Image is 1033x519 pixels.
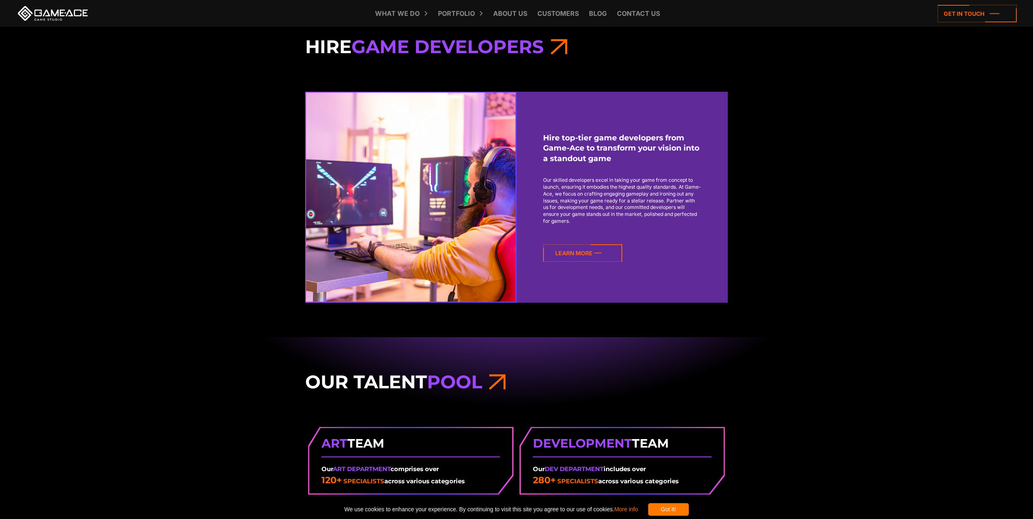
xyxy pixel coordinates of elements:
[545,465,604,473] span: Dev Department
[321,474,342,486] em: 120+
[333,465,390,473] span: Art Department
[352,35,544,58] span: Game Developers
[614,506,638,513] a: More info
[427,370,482,393] span: Pool
[543,133,701,164] strong: Hire top-tier game developers from Game-Ace to transform your vision into a standout game
[321,465,500,487] div: across various categories
[296,93,526,301] img: Hire our game developers game ace main
[543,244,622,262] a: Learn More
[543,177,701,225] p: Our skilled developers excel in taking your game from concept to launch, ensuring it embodies the...
[533,465,712,474] p: Our includes over
[533,436,632,451] span: Development
[533,474,556,486] em: 280+
[533,434,712,452] strong: Team
[321,436,347,451] span: Art
[321,434,500,452] strong: Team
[305,370,728,393] h3: Our Talent
[321,465,500,474] p: Our comprises over
[344,503,638,516] span: We use cookies to enhance your experience. By continuing to visit this site you agree to our use ...
[557,477,598,485] span: specialists
[305,35,728,58] h3: Hire
[938,5,1017,22] a: Get in touch
[343,477,384,485] span: specialists
[648,503,689,516] div: Got it!
[533,465,712,487] div: across various categories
